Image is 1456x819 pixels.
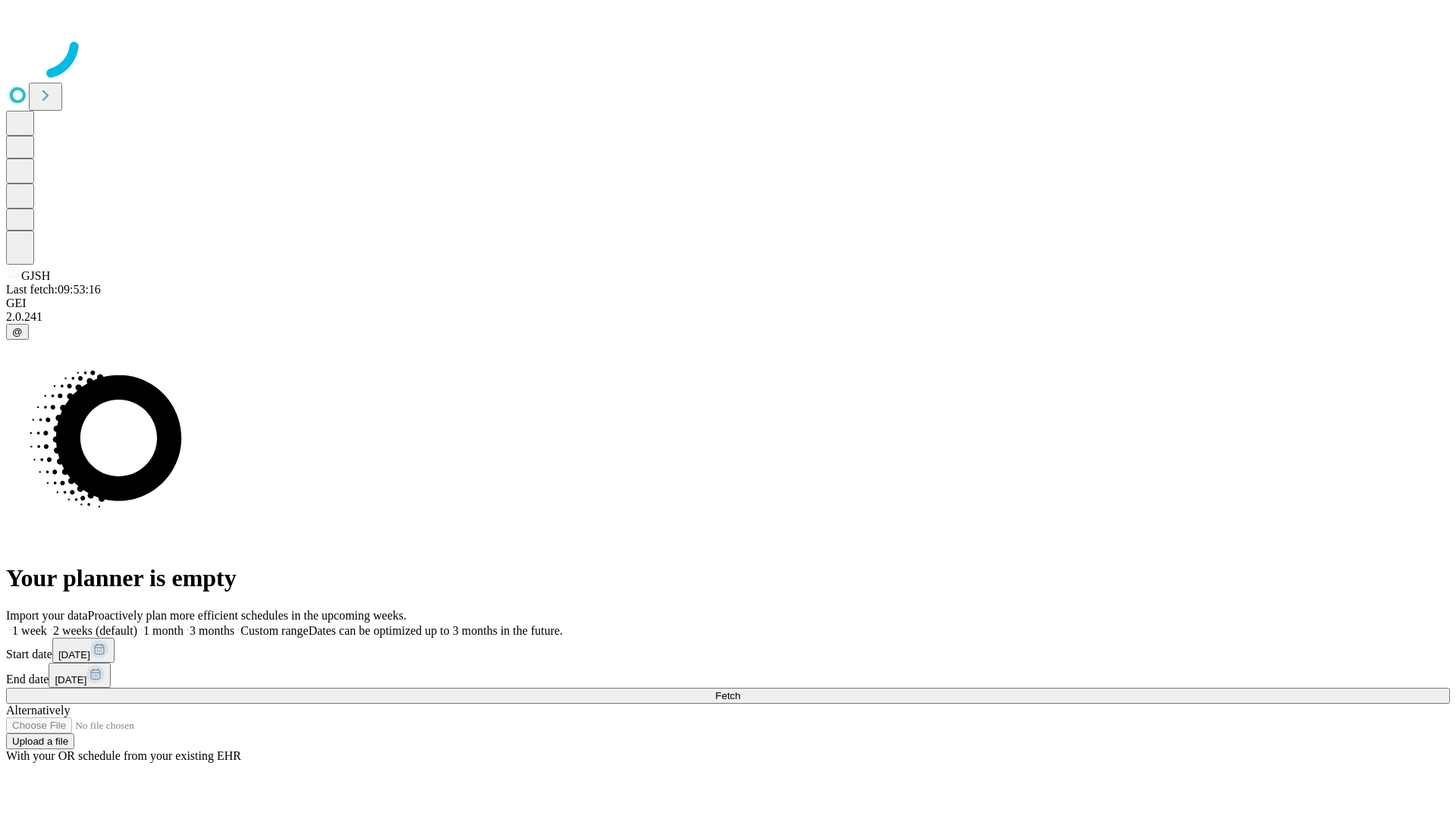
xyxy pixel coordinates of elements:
[6,609,88,622] span: Import your data
[12,624,47,637] span: 1 week
[6,297,1450,310] div: GEI
[240,624,308,637] span: Custom range
[6,324,29,340] button: @
[6,688,1450,704] button: Fetch
[715,690,740,701] span: Fetch
[190,624,234,637] span: 3 months
[52,638,115,663] button: [DATE]
[88,609,406,622] span: Proactively plan more efficient schedules in the upcoming weeks.
[58,649,90,661] span: [DATE]
[55,674,86,686] span: [DATE]
[6,733,74,749] button: Upload a file
[12,326,23,337] span: @
[143,624,184,637] span: 1 month
[6,283,101,296] span: Last fetch: 09:53:16
[49,663,111,688] button: [DATE]
[6,749,241,762] span: With your OR schedule from your existing EHR
[21,269,50,282] span: GJSH
[6,564,1450,592] h1: Your planner is empty
[6,663,1450,688] div: End date
[309,624,563,637] span: Dates can be optimized up to 3 months in the future.
[6,310,1450,324] div: 2.0.241
[6,704,70,717] span: Alternatively
[53,624,137,637] span: 2 weeks (default)
[6,638,1450,663] div: Start date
